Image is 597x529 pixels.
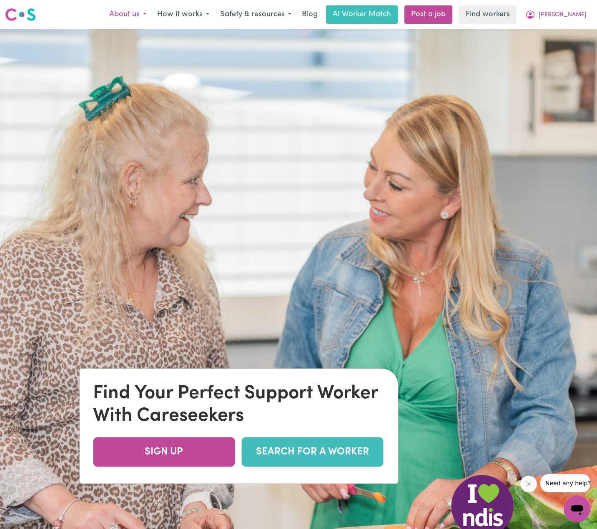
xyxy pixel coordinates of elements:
span: Need any help? [5,6,50,12]
iframe: Message from company [540,474,590,492]
iframe: Close message [520,476,537,492]
img: Careseekers logo [5,7,36,22]
a: Careseekers logo [5,5,36,24]
a: SEARCH FOR A WORKER [241,437,383,467]
button: My Account [520,6,592,23]
iframe: Button to launch messaging window [564,496,590,522]
a: AI Worker Match [326,5,398,24]
span: [PERSON_NAME] [539,10,587,20]
button: Safety & resources [215,6,297,23]
a: SIGN UP [93,437,235,467]
a: Blog [297,5,323,24]
a: Find workers [459,5,517,24]
button: How it works [152,6,215,23]
a: Post a job [404,5,452,24]
div: Find Your Perfect Support Worker With Careseekers [93,382,384,427]
button: About us [104,6,152,23]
